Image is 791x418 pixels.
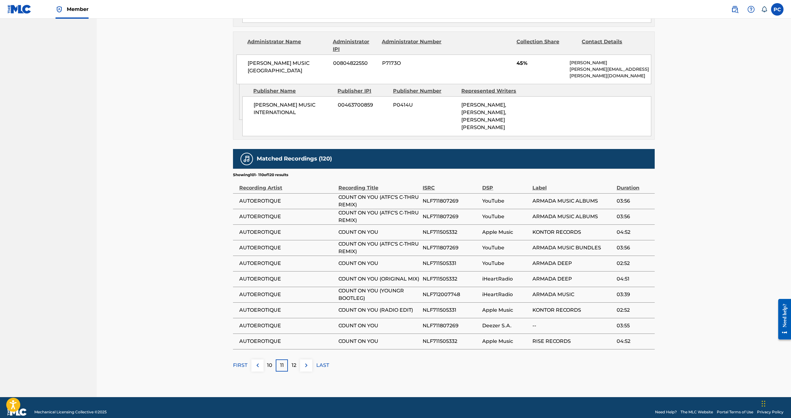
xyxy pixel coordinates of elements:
span: 03:56 [617,197,652,205]
span: AUTOEROTIQUE [239,260,335,267]
p: LAST [316,362,329,369]
span: P0414U [393,101,457,109]
p: 10 [267,362,272,369]
iframe: Chat Widget [760,388,791,418]
span: iHeartRadio [482,291,529,298]
span: COUNT ON YOU (ATFC'S C-THRU REMIX) [338,209,420,224]
a: Portal Terms of Use [717,409,753,415]
img: left [254,362,261,369]
div: Administrator Name [247,38,328,53]
span: COUNT ON YOU (RADIO EDIT) [338,306,420,314]
p: Showing 101 - 110 of 120 results [233,172,288,178]
span: 03:39 [617,291,652,298]
span: ARMADA MUSIC ALBUMS [532,197,614,205]
span: NLF711505331 [423,306,479,314]
span: Apple Music [482,306,529,314]
span: 00804822550 [333,60,377,67]
div: Publisher Name [253,87,333,95]
span: AUTOEROTIQUE [239,213,335,220]
span: NLF711807269 [423,213,479,220]
span: AUTOEROTIQUE [239,291,335,298]
span: YouTube [482,213,529,220]
span: 02:52 [617,260,652,267]
span: AUTOEROTIQUE [239,275,335,283]
img: help [747,6,755,13]
div: Label [532,178,614,192]
img: Top Rightsholder [56,6,63,13]
span: 04:51 [617,275,652,283]
div: Drag [762,394,765,413]
span: 03:56 [617,244,652,252]
span: iHeartRadio [482,275,529,283]
div: Represented Writers [461,87,525,95]
div: Contact Details [582,38,642,53]
span: -- [532,322,614,329]
span: Member [67,6,89,13]
a: The MLC Website [681,409,713,415]
span: ARMADA MUSIC [532,291,614,298]
span: ARMADA DEEP [532,275,614,283]
span: 00463700859 [338,101,388,109]
span: NLF711505332 [423,338,479,345]
p: 12 [292,362,296,369]
img: Matched Recordings [243,155,250,163]
img: MLC Logo [7,5,32,14]
div: Administrator IPI [333,38,377,53]
div: Recording Title [338,178,420,192]
span: KONTOR RECORDS [532,228,614,236]
span: YouTube [482,260,529,267]
span: P7173O [382,60,443,67]
span: KONTOR RECORDS [532,306,614,314]
span: 02:52 [617,306,652,314]
p: [PERSON_NAME] [570,60,651,66]
span: AUTOEROTIQUE [239,244,335,252]
span: AUTOEROTIQUE [239,228,335,236]
span: COUNT ON YOU (ORIGINAL MIX) [338,275,420,283]
div: Notifications [761,6,767,12]
img: right [303,362,310,369]
a: Public Search [729,3,741,16]
span: NLF711505331 [423,260,479,267]
a: Privacy Policy [757,409,784,415]
span: NLF711807269 [423,244,479,252]
span: 04:52 [617,228,652,236]
span: Mechanical Licensing Collective © 2025 [34,409,107,415]
h5: Matched Recordings (120) [257,155,332,162]
p: FIRST [233,362,247,369]
span: NLF712007748 [423,291,479,298]
span: COUNT ON YOU [338,338,420,345]
span: AUTOEROTIQUE [239,322,335,329]
p: 11 [280,362,284,369]
div: Publisher IPI [337,87,388,95]
div: Collection Share [517,38,577,53]
span: Apple Music [482,228,529,236]
div: Help [745,3,757,16]
span: COUNT ON YOU [338,228,420,236]
span: Apple Music [482,338,529,345]
span: YouTube [482,244,529,252]
span: ARMADA MUSIC BUNDLES [532,244,614,252]
span: AUTOEROTIQUE [239,197,335,205]
span: [PERSON_NAME], [PERSON_NAME], [PERSON_NAME] [PERSON_NAME] [461,102,506,130]
span: COUNT ON YOU [338,322,420,329]
span: ARMADA MUSIC ALBUMS [532,213,614,220]
span: COUNT ON YOU [338,260,420,267]
span: 03:55 [617,322,652,329]
span: [PERSON_NAME] MUSIC INTERNATIONAL [254,101,333,116]
img: logo [7,408,27,416]
div: Administrator Number [382,38,442,53]
span: ARMADA DEEP [532,260,614,267]
span: 04:52 [617,338,652,345]
span: [PERSON_NAME] MUSIC [GEOGRAPHIC_DATA] [248,60,328,74]
span: YouTube [482,197,529,205]
span: NLF711807269 [423,197,479,205]
span: Deezer S.A. [482,322,529,329]
div: DSP [482,178,529,192]
span: NLF711807269 [423,322,479,329]
div: Publisher Number [393,87,457,95]
div: Duration [617,178,652,192]
span: NLF711505332 [423,275,479,283]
